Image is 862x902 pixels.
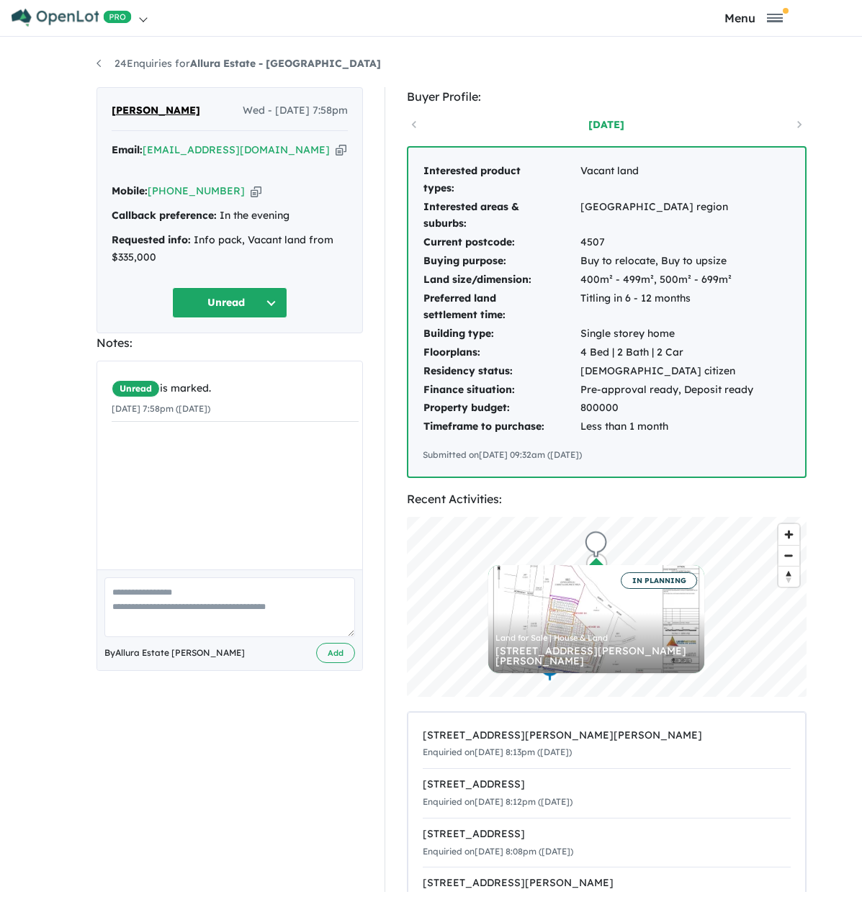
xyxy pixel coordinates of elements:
td: Vacant land [580,162,754,198]
div: [STREET_ADDRESS][PERSON_NAME] [423,875,791,892]
td: 4 Bed | 2 Bath | 2 Car [580,343,754,362]
a: 24Enquiries forAllura Estate - [GEOGRAPHIC_DATA] [96,57,381,70]
button: Reset bearing to north [778,566,799,587]
button: Zoom out [778,545,799,566]
a: [DATE] [545,117,668,132]
div: Buyer Profile: [407,87,807,107]
div: Notes: [96,333,363,353]
small: Enquiried on [DATE] 8:12pm ([DATE]) [423,796,573,807]
span: Unread [112,380,160,397]
td: Preferred land settlement time: [423,289,580,325]
div: [STREET_ADDRESS] [423,776,791,793]
small: Enquiried on [DATE] 8:13pm ([DATE]) [423,747,572,757]
div: In the evening [112,207,348,225]
td: Current postcode: [423,233,580,252]
strong: Mobile: [112,184,148,197]
small: Enquiried on [DATE] 8:08pm ([DATE]) [423,846,573,857]
td: Titling in 6 - 12 months [580,289,754,325]
td: Single storey home [580,325,754,343]
td: Buy to relocate, Buy to upsize [580,252,754,271]
td: Land size/dimension: [423,271,580,289]
img: Openlot PRO Logo White [12,9,132,27]
td: Property budget: [423,399,580,418]
div: Recent Activities: [407,490,807,509]
div: [STREET_ADDRESS][PERSON_NAME][PERSON_NAME] [423,727,791,744]
button: Add [316,643,355,664]
td: Finance situation: [423,381,580,400]
span: Wed - [DATE] 7:58pm [243,102,348,119]
span: IN PLANNING [621,572,697,589]
button: Copy [336,143,346,158]
a: [PHONE_NUMBER] [148,184,245,197]
div: [STREET_ADDRESS][PERSON_NAME][PERSON_NAME] [495,646,697,666]
button: Copy [251,184,261,199]
td: Timeframe to purchase: [423,418,580,436]
td: Pre-approval ready, Deposit ready [580,381,754,400]
td: 400m² - 499m², 500m² - 699m² [580,271,754,289]
small: [DATE] 7:58pm ([DATE]) [112,403,210,414]
td: [DEMOGRAPHIC_DATA] citizen [580,362,754,381]
td: Buying purpose: [423,252,580,271]
span: Reset bearing to north [778,567,799,587]
div: Submitted on [DATE] 09:32am ([DATE]) [423,448,791,462]
canvas: Map [407,517,807,697]
div: [STREET_ADDRESS] [423,826,791,843]
strong: Allura Estate - [GEOGRAPHIC_DATA] [190,57,381,70]
button: Zoom in [778,524,799,545]
div: is marked. [112,380,359,397]
td: Residency status: [423,362,580,381]
span: By Allura Estate [PERSON_NAME] [104,646,245,660]
strong: Callback preference: [112,209,217,222]
td: Interested product types: [423,162,580,198]
div: Info pack, Vacant land from $335,000 [112,232,348,266]
span: Zoom out [778,546,799,566]
strong: Requested info: [112,233,191,246]
a: [EMAIL_ADDRESS][DOMAIN_NAME] [143,143,330,156]
div: Map marker [585,553,607,579]
td: 800000 [580,399,754,418]
div: Land for Sale | House & Land [495,634,697,642]
a: IN PLANNING Land for Sale | House & Land [STREET_ADDRESS][PERSON_NAME][PERSON_NAME] [488,565,704,673]
strong: Email: [112,143,143,156]
button: Unread [172,287,287,318]
nav: breadcrumb [96,55,766,73]
button: Toggle navigation [648,11,858,24]
td: Floorplans: [423,343,580,362]
td: [GEOGRAPHIC_DATA] region [580,198,754,234]
td: Interested areas & suburbs: [423,198,580,234]
td: 4507 [580,233,754,252]
span: [PERSON_NAME] [112,102,200,119]
td: Building type: [423,325,580,343]
a: [STREET_ADDRESS]Enquiried on[DATE] 8:12pm ([DATE]) [423,768,791,818]
td: Less than 1 month [580,418,754,436]
a: [STREET_ADDRESS]Enquiried on[DATE] 8:08pm ([DATE]) [423,818,791,868]
div: Map marker [585,531,606,558]
a: [STREET_ADDRESS][PERSON_NAME][PERSON_NAME]Enquiried on[DATE] 8:13pm ([DATE]) [423,720,791,770]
